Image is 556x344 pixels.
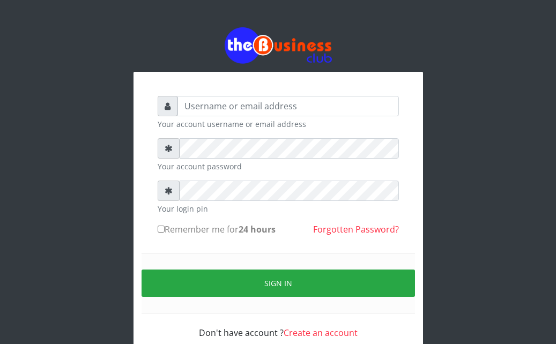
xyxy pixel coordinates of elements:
[158,203,399,214] small: Your login pin
[284,327,358,339] a: Create an account
[158,226,165,233] input: Remember me for24 hours
[158,223,276,236] label: Remember me for
[142,270,415,297] button: Sign in
[158,161,399,172] small: Your account password
[158,313,399,339] div: Don't have account ?
[313,223,399,235] a: Forgotten Password?
[177,96,399,116] input: Username or email address
[158,118,399,130] small: Your account username or email address
[239,223,276,235] b: 24 hours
